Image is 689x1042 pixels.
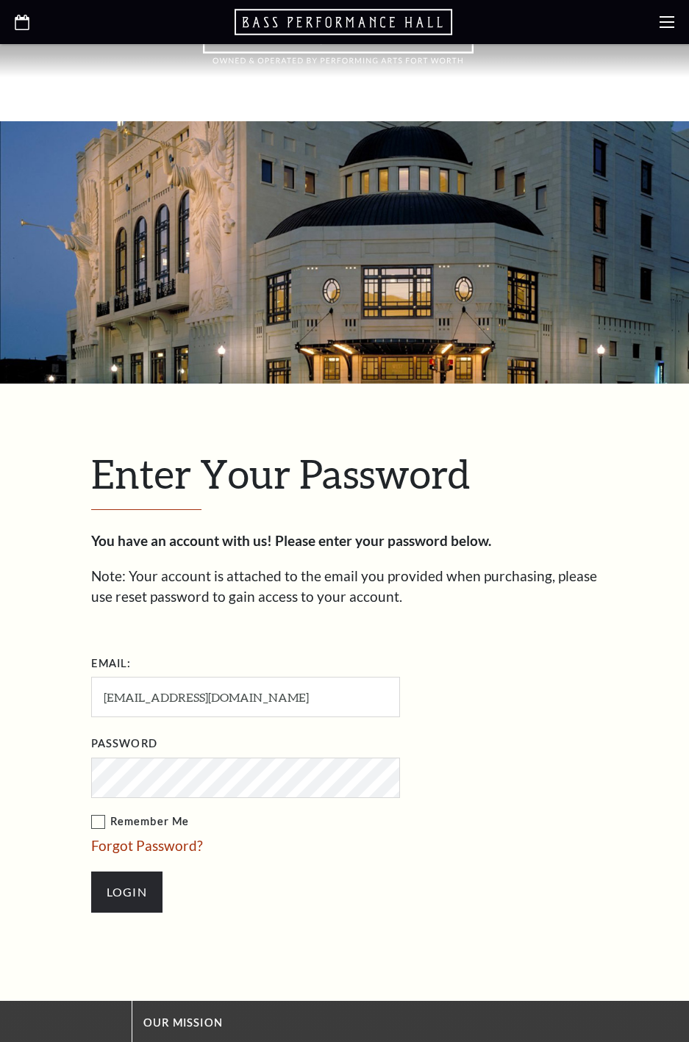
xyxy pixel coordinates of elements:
[91,566,599,608] p: Note: Your account is attached to the email you provided when purchasing, please use reset passwo...
[91,532,272,549] strong: You have an account with us!
[91,677,400,717] input: Required
[91,813,547,831] label: Remember Me
[143,1014,674,1032] p: OUR MISSION
[91,872,163,913] input: Login
[91,735,157,753] label: Password
[91,837,203,854] a: Forgot Password?
[91,450,470,497] span: Enter Your Password
[91,655,132,673] label: Email:
[275,532,491,549] strong: Please enter your password below.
